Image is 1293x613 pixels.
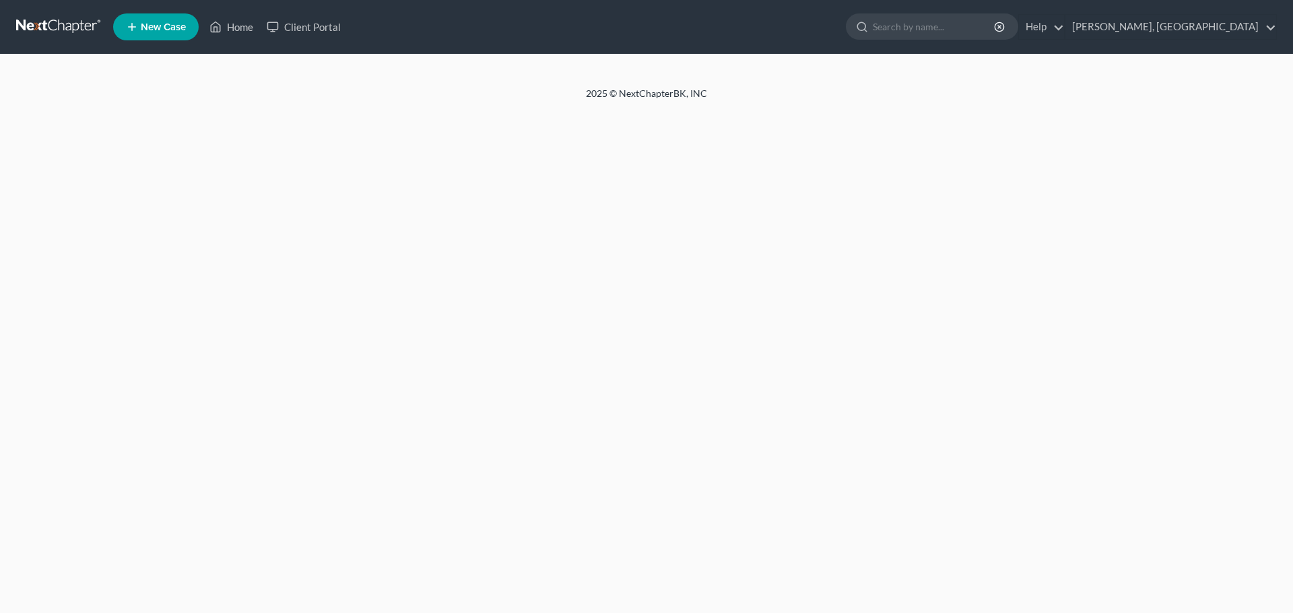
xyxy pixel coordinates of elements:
a: Help [1019,15,1064,39]
a: [PERSON_NAME], [GEOGRAPHIC_DATA] [1065,15,1276,39]
span: New Case [141,22,186,32]
div: 2025 © NextChapterBK, INC [263,87,1030,111]
a: Client Portal [260,15,347,39]
a: Home [203,15,260,39]
input: Search by name... [873,14,996,39]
